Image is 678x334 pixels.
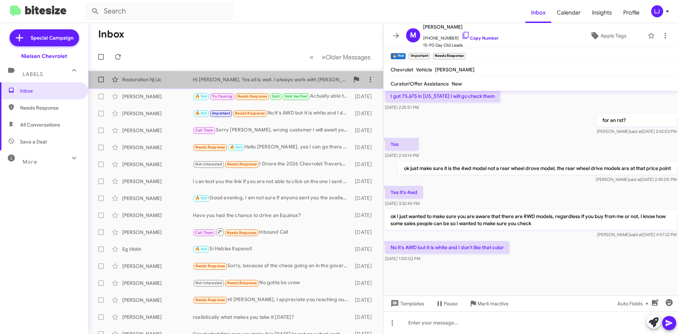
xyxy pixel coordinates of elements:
span: [DATE] 2:25:51 PM [385,105,419,110]
span: More [23,159,37,165]
div: Actually able to make it within the hour. Should be there before 2. Thanks [193,92,351,100]
div: [DATE] [351,246,377,253]
button: Templates [383,297,430,310]
div: [DATE] [351,161,377,168]
div: [DATE] [351,212,377,219]
div: [PERSON_NAME] [122,263,193,270]
div: Restoration Nj Llc [122,76,193,83]
span: Needs Response [235,111,265,116]
span: [PERSON_NAME] [DATE] 4:57:22 PM [597,232,677,237]
div: [PERSON_NAME] [122,127,193,134]
div: [PERSON_NAME] [122,297,193,304]
div: [DATE] [351,178,377,185]
button: Next [317,50,375,64]
div: realistically what makes you take it [DATE]? [193,314,351,321]
div: Nielsen Chevrolet [21,53,67,60]
p: Yes it's 4wd [385,186,423,199]
p: for an rst? [597,114,677,127]
span: [DATE] 2:43:14 PM [385,153,419,158]
span: Templates [389,297,424,310]
div: [PERSON_NAME] [122,93,193,100]
span: Call Them [195,128,214,133]
span: Save a Deal [20,138,47,145]
span: said at [629,177,641,182]
div: [PERSON_NAME] [122,144,193,151]
span: New [452,81,462,87]
span: Needs Response [227,230,257,235]
span: Inbox [20,87,80,94]
span: Chevrolet [391,66,413,73]
span: 🔥 Hot [195,196,207,200]
div: Sorry, because of the chaos going on in the government, I have to put a pause on my interest for ... [193,262,351,270]
div: [PERSON_NAME] [122,314,193,321]
button: Auto Fields [612,297,657,310]
div: [DATE] [351,297,377,304]
div: Good evening, I am not sure if anyone sent you the available trucks, I just sent you the link to ... [193,194,351,202]
div: No it's AWD but it is white and I don't like that color [193,109,351,117]
span: Not-Interested [195,162,222,166]
button: LJ [645,5,670,17]
span: said at [630,129,642,134]
span: [PERSON_NAME] [423,23,499,31]
div: [DATE] [351,144,377,151]
span: Auto Fields [617,297,651,310]
span: Needs Response [237,94,267,99]
span: » [322,53,326,61]
button: Apply Tags [572,29,644,42]
div: [DATE] [351,280,377,287]
a: Insights [586,2,618,23]
div: [PERSON_NAME] [122,161,193,168]
span: All Conversations [20,121,60,128]
div: Hi [PERSON_NAME], I appreciate you reaching out but we owe 40k on my Ford and it's worth at best ... [193,296,351,304]
div: [PERSON_NAME] [122,110,193,117]
div: Have you had the chance to drive an Equinox? [193,212,351,219]
span: said at [630,232,642,237]
span: [PERSON_NAME] [DATE] 2:45:00 PM [596,177,677,182]
div: No gotta be crew [193,279,351,287]
span: Call Them [195,230,214,235]
div: [PERSON_NAME] [122,229,193,236]
span: Vehicle [416,66,432,73]
span: Mark Inactive [477,297,509,310]
span: Needs Response [227,162,257,166]
span: [PERSON_NAME] [435,66,475,73]
span: 🔥 Hot [230,145,242,150]
div: [DATE] [351,263,377,270]
p: Yes [385,138,419,151]
button: Previous [305,50,318,64]
small: Important [409,53,430,59]
span: Try Pausing [212,94,232,99]
a: Profile [618,2,645,23]
div: [DATE] [351,93,377,100]
div: [DATE] [351,110,377,117]
span: Needs Response [20,104,80,111]
span: [PERSON_NAME] [DATE] 2:42:03 PM [597,129,677,134]
input: Search [85,3,234,20]
span: Apply Tags [601,29,626,42]
div: LJ [651,5,663,17]
span: Older Messages [326,53,370,61]
a: Calendar [551,2,586,23]
span: Sold [272,94,280,99]
span: Needs Response [195,298,225,302]
div: [PERSON_NAME] [122,178,193,185]
h1: Inbox [98,29,124,40]
p: ok I just wanted to make sure you are aware that there are RWD models, regardless if you buy from... [385,210,677,230]
div: I Drove the 2026 Chevrolet Traverse High Country, Here Is My Honest Review - Autoblog [URL][DOMAI... [193,160,351,168]
div: Si Hablas Espanol! [193,245,351,253]
nav: Page navigation example [306,50,375,64]
div: [DATE] [351,314,377,321]
a: Special Campaign [10,29,79,46]
span: [DATE] 1:00:02 PM [385,256,420,261]
div: [DATE] [351,229,377,236]
span: 🔥 Hot [195,247,207,251]
div: [PERSON_NAME] [122,280,193,287]
div: [PERSON_NAME] [122,195,193,202]
span: 15-90 Day Old Leads [423,42,499,49]
div: Inbound Call [193,228,351,236]
span: Needs Response [195,145,225,150]
p: ok just make sure it is the 4wd model not a rear wheel drove model, the rear wheel drive models a... [398,162,677,175]
span: [PHONE_NUMBER] [423,31,499,42]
